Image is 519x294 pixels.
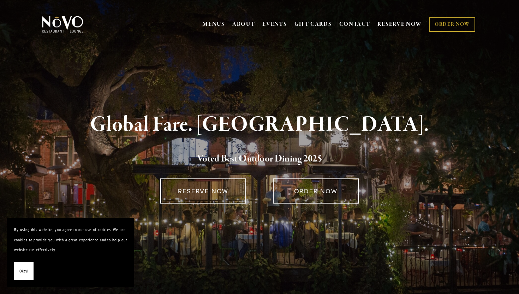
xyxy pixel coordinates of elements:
section: Cookie banner [7,218,134,287]
a: RESERVE NOW [160,178,246,204]
a: ABOUT [232,21,255,28]
a: Voted Best Outdoor Dining 202 [197,153,317,166]
a: EVENTS [262,21,287,28]
a: RESERVE NOW [377,18,422,31]
span: Okay! [19,266,28,276]
a: ORDER NOW [429,17,475,32]
a: GIFT CARDS [294,18,332,31]
h2: 5 [54,152,465,166]
strong: Global Fare. [GEOGRAPHIC_DATA]. [90,111,429,138]
p: By using this website, you agree to our use of cookies. We use cookies to provide you with a grea... [14,225,127,255]
img: Novo Restaurant &amp; Lounge [41,16,85,33]
a: MENUS [203,21,225,28]
a: CONTACT [339,18,370,31]
a: ORDER NOW [273,178,359,204]
button: Okay! [14,262,34,280]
